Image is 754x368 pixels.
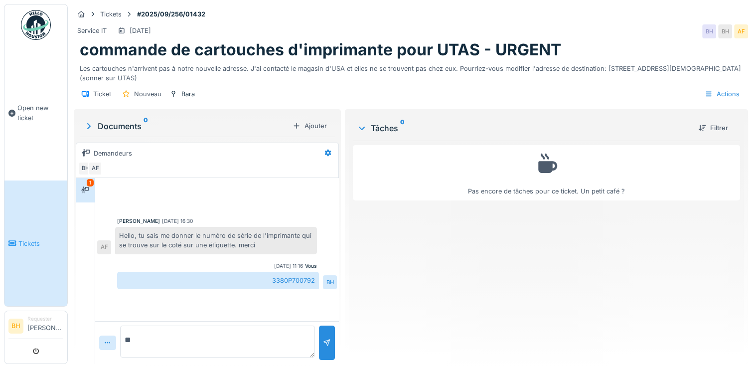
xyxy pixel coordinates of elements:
div: Ajouter [289,119,331,133]
div: [PERSON_NAME] [117,217,160,225]
div: Hello, tu sais me donner le numéro de série de l'imprimante qui se trouve sur le coté sur une éti... [115,227,317,254]
span: Open new ticket [17,103,63,122]
div: Requester [27,315,63,323]
div: [DATE] [130,26,151,35]
div: Bara [181,89,195,99]
div: Ticket [93,89,111,99]
div: 1 [87,179,94,186]
div: Vous [305,262,317,270]
sup: 0 [144,120,148,132]
div: BH [702,24,716,38]
div: BH [718,24,732,38]
div: Tickets [100,9,122,19]
img: Badge_color-CXgf-gQk.svg [21,10,51,40]
strong: #2025/09/256/01432 [133,9,209,19]
div: Actions [700,87,744,101]
div: 3380P700792 [117,272,319,289]
sup: 0 [400,122,405,134]
a: Open new ticket [4,45,67,181]
div: Les cartouches n'arrivent pas à notre nouvelle adresse. J'ai contacté le magasin d'USA et elles n... [80,60,742,83]
div: BH [323,275,337,289]
h1: commande de cartouches d'imprimante pour UTAS - URGENT [80,40,561,59]
div: Nouveau [134,89,161,99]
li: BH [8,319,23,334]
div: Service IT [77,26,107,35]
div: AF [734,24,748,38]
a: Tickets [4,181,67,306]
a: BH Requester[PERSON_NAME] [8,315,63,339]
div: BH [78,162,92,176]
div: [DATE] 16:30 [162,217,193,225]
div: AF [88,162,102,176]
div: AF [97,240,111,254]
div: Pas encore de tâches pour ce ticket. Un petit café ? [359,150,734,196]
span: Tickets [18,239,63,248]
li: [PERSON_NAME] [27,315,63,337]
div: Demandeurs [94,149,132,158]
div: Tâches [357,122,690,134]
div: Filtrer [694,121,732,135]
div: [DATE] 11:16 [274,262,303,270]
div: Documents [84,120,289,132]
